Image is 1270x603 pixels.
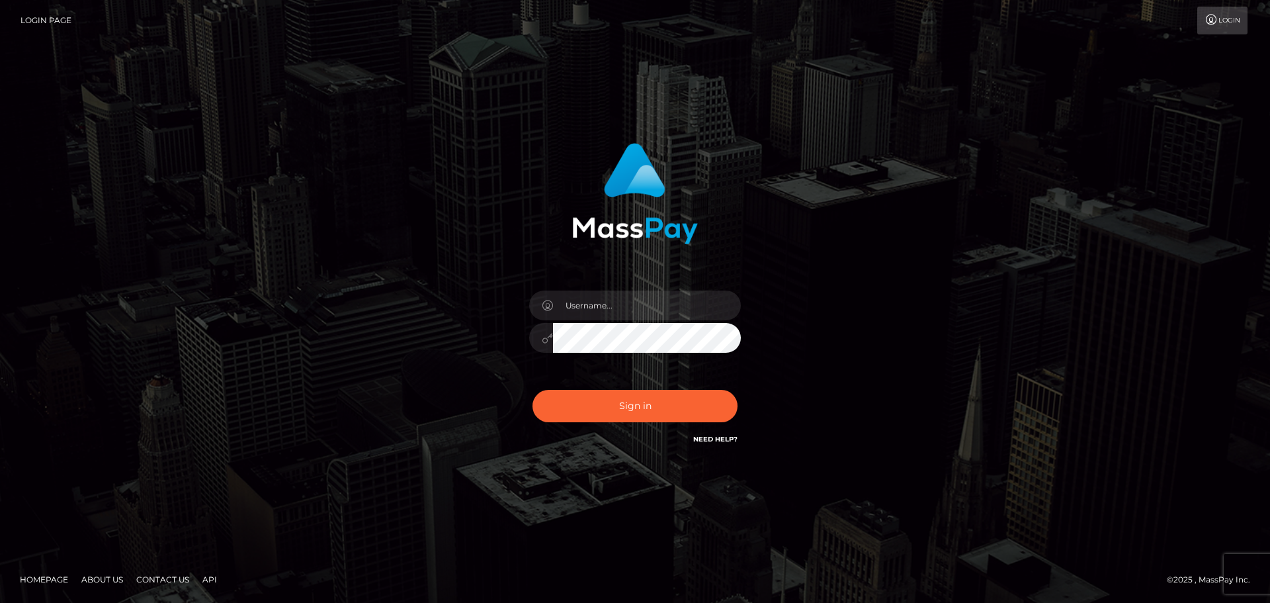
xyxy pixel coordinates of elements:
input: Username... [553,291,741,320]
button: Sign in [532,390,738,422]
img: MassPay Login [572,143,698,244]
a: API [197,569,222,590]
a: Homepage [15,569,73,590]
a: Login Page [21,7,71,34]
a: Need Help? [693,435,738,443]
a: About Us [76,569,128,590]
a: Login [1197,7,1248,34]
div: © 2025 , MassPay Inc. [1167,573,1260,587]
a: Contact Us [131,569,194,590]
